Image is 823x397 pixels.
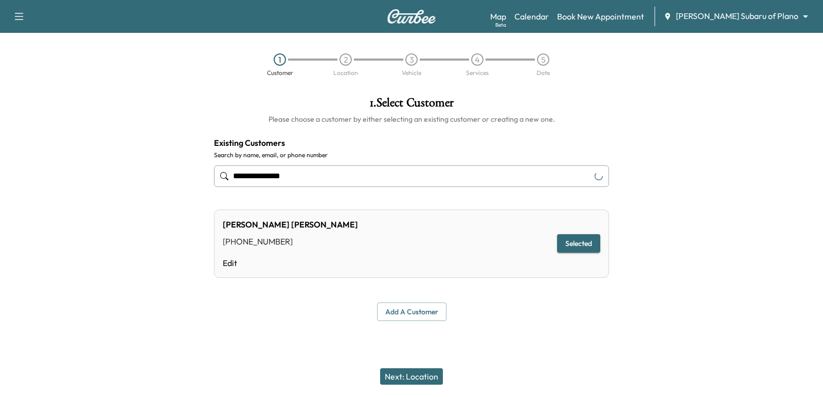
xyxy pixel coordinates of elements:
h4: Existing Customers [214,137,609,149]
div: Services [466,70,489,76]
div: Vehicle [402,70,421,76]
span: [PERSON_NAME] Subaru of Plano [676,10,798,22]
div: 4 [471,53,484,66]
button: Add a customer [377,303,446,322]
div: Location [333,70,358,76]
a: MapBeta [490,10,506,23]
h1: 1 . Select Customer [214,97,609,114]
div: [PHONE_NUMBER] [223,235,358,248]
div: Customer [267,70,293,76]
div: 5 [537,53,549,66]
img: Curbee Logo [387,9,436,24]
div: Beta [495,21,506,29]
label: Search by name, email, or phone number [214,151,609,159]
h6: Please choose a customer by either selecting an existing customer or creating a new one. [214,114,609,124]
div: 1 [274,53,286,66]
a: Calendar [514,10,549,23]
button: Next: Location [380,368,443,385]
button: Selected [557,234,600,253]
a: Book New Appointment [557,10,644,23]
div: Date [536,70,550,76]
div: 3 [405,53,418,66]
a: Edit [223,257,358,269]
div: [PERSON_NAME] [PERSON_NAME] [223,218,358,231]
div: 2 [339,53,352,66]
